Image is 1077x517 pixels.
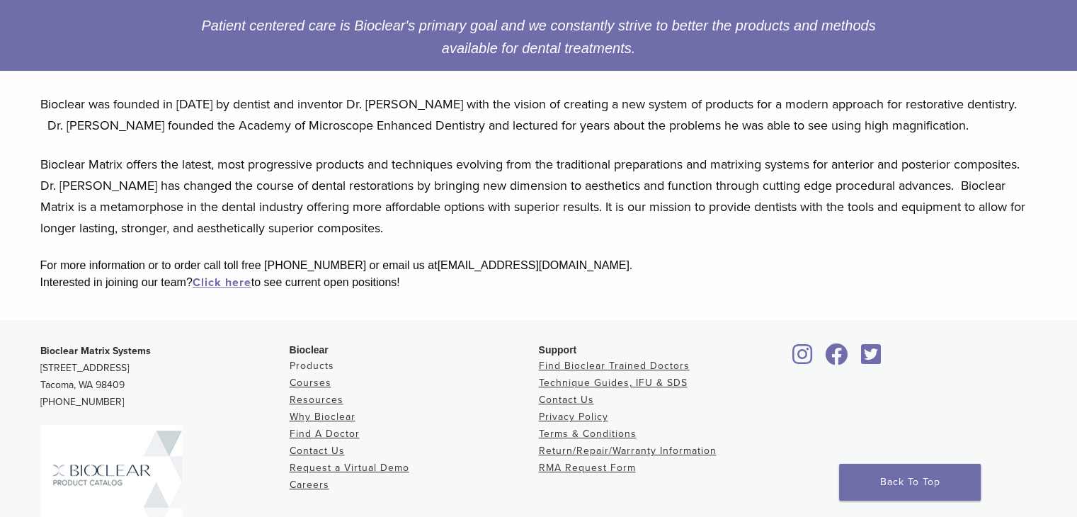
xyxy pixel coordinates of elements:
a: Request a Virtual Demo [290,462,409,474]
a: Return/Repair/Warranty Information [539,445,717,457]
strong: Bioclear Matrix Systems [40,345,151,357]
a: Click here [193,275,251,290]
p: Bioclear Matrix offers the latest, most progressive products and techniques evolving from the tra... [40,154,1037,239]
p: Bioclear was founded in [DATE] by dentist and inventor Dr. [PERSON_NAME] with the vision of creat... [40,93,1037,136]
span: Bioclear [290,344,329,356]
a: Back To Top [839,464,981,501]
a: Bioclear [856,352,886,366]
a: Privacy Policy [539,411,608,423]
a: Resources [290,394,343,406]
a: Bioclear [788,352,818,366]
a: Careers [290,479,329,491]
a: Products [290,360,334,372]
a: Find Bioclear Trained Doctors [539,360,690,372]
a: Contact Us [290,445,345,457]
div: Patient centered care is Bioclear's primary goal and we constantly strive to better the products ... [180,14,898,59]
a: Find A Doctor [290,428,360,440]
a: Contact Us [539,394,594,406]
a: Why Bioclear [290,411,355,423]
span: Support [539,344,577,356]
div: Interested in joining our team? to see current open positions! [40,274,1037,291]
p: [STREET_ADDRESS] Tacoma, WA 98409 [PHONE_NUMBER] [40,343,290,411]
div: For more information or to order call toll free [PHONE_NUMBER] or email us at [EMAIL_ADDRESS][DOM... [40,257,1037,274]
a: Terms & Conditions [539,428,637,440]
a: Bioclear [821,352,853,366]
a: Courses [290,377,331,389]
a: RMA Request Form [539,462,636,474]
a: Technique Guides, IFU & SDS [539,377,688,389]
